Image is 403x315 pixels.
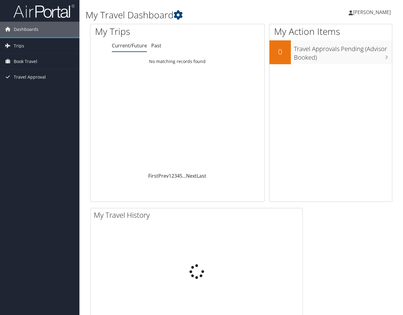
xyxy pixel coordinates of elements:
span: Travel Approval [14,69,46,85]
span: [PERSON_NAME] [353,9,391,16]
a: Prev [158,172,169,179]
a: Next [186,172,197,179]
span: Dashboards [14,22,38,37]
a: 3 [174,172,177,179]
a: 2 [171,172,174,179]
h3: Travel Approvals Pending (Advisor Booked) [294,42,392,62]
a: 5 [180,172,182,179]
h2: 0 [269,46,291,57]
td: No matching records found [90,56,264,67]
span: … [182,172,186,179]
h2: My Travel History [94,210,302,220]
a: Past [151,42,161,49]
h1: My Travel Dashboard [86,9,293,21]
img: airportal-logo.png [13,4,75,18]
h1: My Trips [95,25,187,38]
a: 1 [169,172,171,179]
a: Last [197,172,206,179]
a: 4 [177,172,180,179]
span: Book Travel [14,54,37,69]
h1: My Action Items [269,25,392,38]
a: 0Travel Approvals Pending (Advisor Booked) [269,40,392,64]
a: First [148,172,158,179]
a: Current/Future [112,42,147,49]
a: [PERSON_NAME] [349,3,397,21]
span: Trips [14,38,24,54]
